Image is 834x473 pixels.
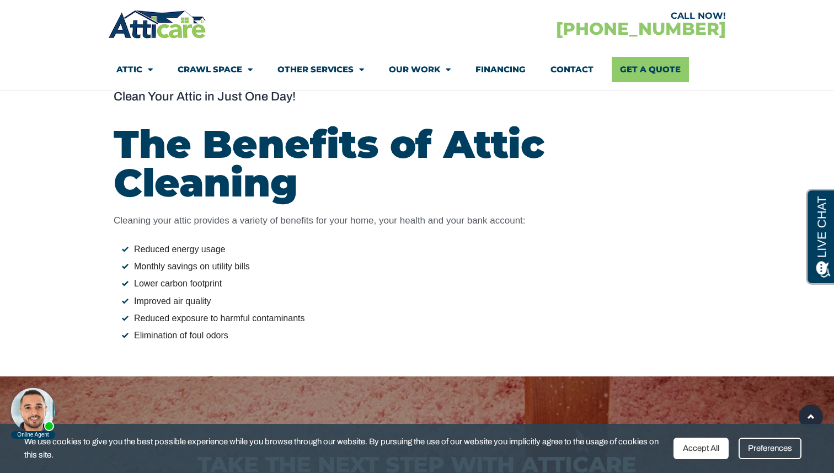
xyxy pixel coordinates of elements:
nav: Menu [116,57,718,82]
a: Crawl Space [178,57,253,82]
a: Other Services [277,57,364,82]
li: Reduced energy usage [122,242,720,257]
li: Improved air quality [122,294,720,309]
span: We use cookies to give you the best possible experience while you browse through our website. By ... [24,435,665,462]
h2: The Benefits of Attic Cleaning [114,125,720,202]
p: Cleaning your attic provides a variety of benefits for your home, your health and your bank account: [114,213,720,228]
span: Opens a chat window [27,9,89,23]
div: CALL NOW! [417,12,726,20]
a: Our Work [389,57,451,82]
h4: Clean Your Attic in Just One Day! [114,91,720,103]
li: Lower carbon footprint [122,277,720,291]
li: Reduced exposure to harmful contaminants [122,311,720,326]
a: Attic [116,57,153,82]
a: Contact [550,57,594,82]
li: Elimination of foul odors [122,328,720,343]
div: Preferences [739,438,801,459]
li: Monthly savings on utility bills [122,259,720,274]
a: Get A Quote [612,57,689,82]
iframe: Chat Invitation [6,385,61,440]
div: Accept All [673,438,729,459]
a: Financing [475,57,526,82]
